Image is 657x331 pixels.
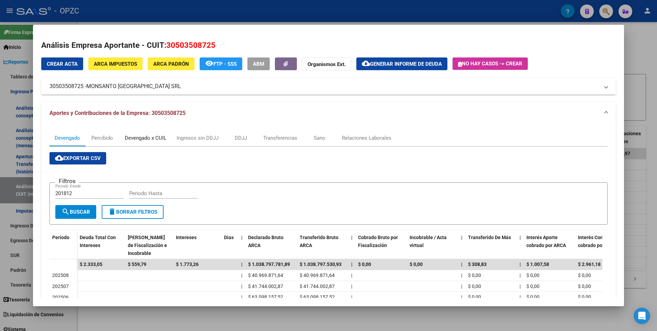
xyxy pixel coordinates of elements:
[578,284,591,289] span: $ 0,00
[241,261,243,267] span: |
[55,205,96,219] button: Buscar
[468,261,487,267] span: $ 308,83
[248,261,290,267] span: $ 1.038.797.781,89
[148,57,194,70] button: ARCA Padrón
[125,134,166,142] div: Devengado x CUIL
[128,235,167,256] span: [PERSON_NAME] de Fiscalización e Incobrable
[351,273,352,278] span: |
[213,61,237,67] span: FTP - SSS
[356,57,447,70] button: Generar informe de deuda
[248,294,283,300] span: $ 63.098.157,52
[526,235,566,248] span: Interés Aporte cobrado por ARCA
[526,284,539,289] span: $ 0,00
[238,230,245,260] datatable-header-cell: |
[370,61,442,67] span: Generar informe de deuda
[308,61,346,67] strong: Organismos Ext.
[55,134,80,142] div: Devengado
[62,209,90,215] span: Buscar
[49,152,106,164] button: Exportar CSV
[314,134,325,142] div: Sano
[241,273,242,278] span: |
[578,235,623,248] span: Interés Contribución cobrado por ARCA
[520,273,521,278] span: |
[348,230,355,260] datatable-header-cell: |
[41,40,616,51] h2: Análisis Empresa Aportante - CUIT:
[80,235,116,248] span: Deuda Total Con Intereses
[62,207,70,216] mat-icon: search
[47,61,78,67] span: Crear Acta
[461,273,462,278] span: |
[461,294,462,300] span: |
[453,57,528,70] button: No hay casos -> Crear
[247,57,270,70] button: ABM
[358,261,371,267] span: $ 0,00
[468,273,481,278] span: $ 0,00
[200,57,242,70] button: FTP - SSS
[253,61,264,67] span: ABM
[358,235,398,248] span: Cobrado Bruto por Fiscalización
[248,284,283,289] span: $ 41.744.002,87
[351,235,353,240] span: |
[248,235,283,248] span: Declarado Bruto ARCA
[468,284,481,289] span: $ 0,00
[410,235,447,248] span: Incobrable / Acta virtual
[102,205,164,219] button: Borrar Filtros
[91,134,113,142] div: Percibido
[173,230,221,260] datatable-header-cell: Intereses
[108,207,116,216] mat-icon: delete
[362,59,370,67] mat-icon: cloud_download
[520,284,521,289] span: |
[578,294,591,300] span: $ 0,00
[517,230,524,260] datatable-header-cell: |
[468,294,481,300] span: $ 0,00
[526,273,539,278] span: $ 0,00
[108,209,157,215] span: Borrar Filtros
[235,134,247,142] div: DDJJ
[41,78,616,95] mat-expansion-panel-header: 30503508725 -MONSANTO [GEOGRAPHIC_DATA] SRL
[224,235,234,240] span: Dias
[524,230,575,260] datatable-header-cell: Interés Aporte cobrado por ARCA
[465,230,517,260] datatable-header-cell: Transferido De Más
[575,230,627,260] datatable-header-cell: Interés Contribución cobrado por ARCA
[177,134,219,142] div: Ingresos sin DDJJ
[94,61,137,67] span: ARCA Impuestos
[300,284,335,289] span: $ 41.744.002,87
[355,230,407,260] datatable-header-cell: Cobrado Bruto por Fiscalización
[351,294,352,300] span: |
[55,154,63,162] mat-icon: cloud_download
[302,57,351,70] button: Organismos Ext.
[578,261,601,267] span: $ 2.961,18
[77,230,125,260] datatable-header-cell: Deuda Total Con Intereses
[248,273,283,278] span: $ 40.969.871,64
[300,294,335,300] span: $ 63.098.157,52
[526,261,549,267] span: $ 1.007,58
[458,230,465,260] datatable-header-cell: |
[52,273,69,278] span: 202508
[88,57,143,70] button: ARCA Impuestos
[468,235,511,240] span: Transferido De Más
[461,284,462,289] span: |
[520,294,521,300] span: |
[526,294,539,300] span: $ 0,00
[458,61,522,67] span: No hay casos -> Crear
[49,82,600,90] mat-panel-title: 30503508725 -
[342,134,391,142] div: Relaciones Laborales
[520,261,521,267] span: |
[241,235,243,240] span: |
[634,308,650,324] div: Open Intercom Messenger
[52,284,69,289] span: 202507
[86,82,181,90] span: MONSANTO [GEOGRAPHIC_DATA] SRL
[263,134,297,142] div: Transferencias
[410,261,423,267] span: $ 0,00
[221,230,238,260] datatable-header-cell: Dias
[166,41,215,50] span: 30503508725
[125,230,173,260] datatable-header-cell: Deuda Bruta Neto de Fiscalización e Incobrable
[297,230,348,260] datatable-header-cell: Transferido Bruto ARCA
[49,110,186,116] span: Aportes y Contribuciones de la Empresa: 30503508725
[300,261,342,267] span: $ 1.038.797.530,93
[205,59,213,67] mat-icon: remove_red_eye
[300,273,335,278] span: $ 40.969.871,64
[578,273,591,278] span: $ 0,00
[461,235,463,240] span: |
[520,235,521,240] span: |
